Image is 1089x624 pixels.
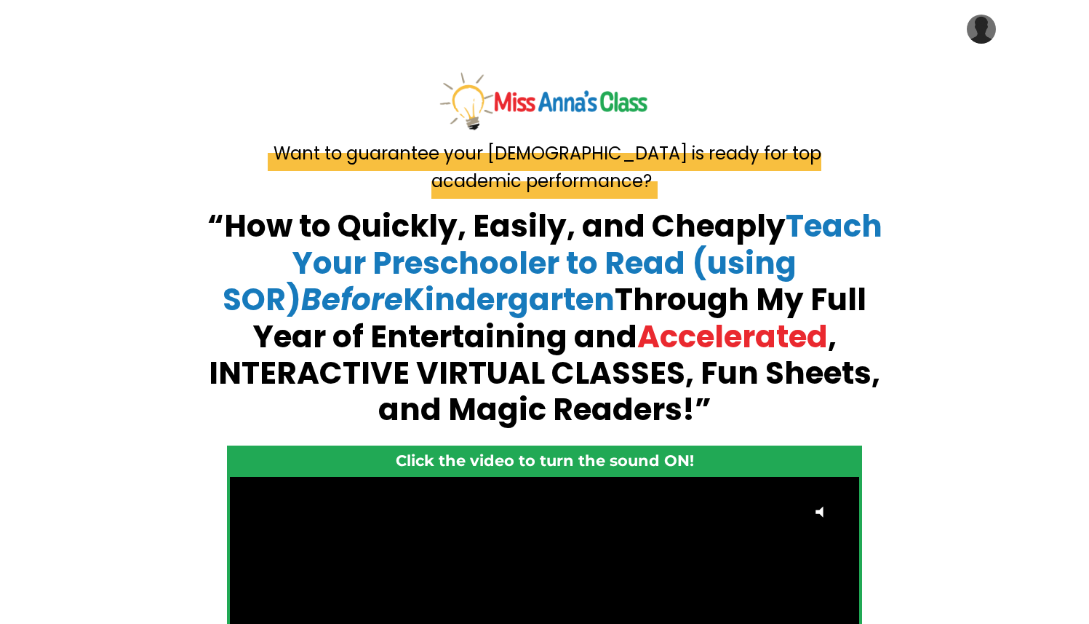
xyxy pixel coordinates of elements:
span: Want to guarantee your [DEMOGRAPHIC_DATA] is ready for top academic performance? [268,135,821,199]
strong: Click the video to turn the sound ON! [396,451,694,470]
button: Click for sound [804,491,845,533]
span: Accelerated [637,315,828,358]
span: Teach Your Preschooler to Read (using SOR) Kindergarten [223,205,882,321]
strong: “How to Quickly, Easily, and Cheaply Through My Full Year of Entertaining and , INTERACTIVE VIRTU... [207,205,882,431]
img: User Avatar [967,15,996,44]
em: Before [301,278,403,321]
